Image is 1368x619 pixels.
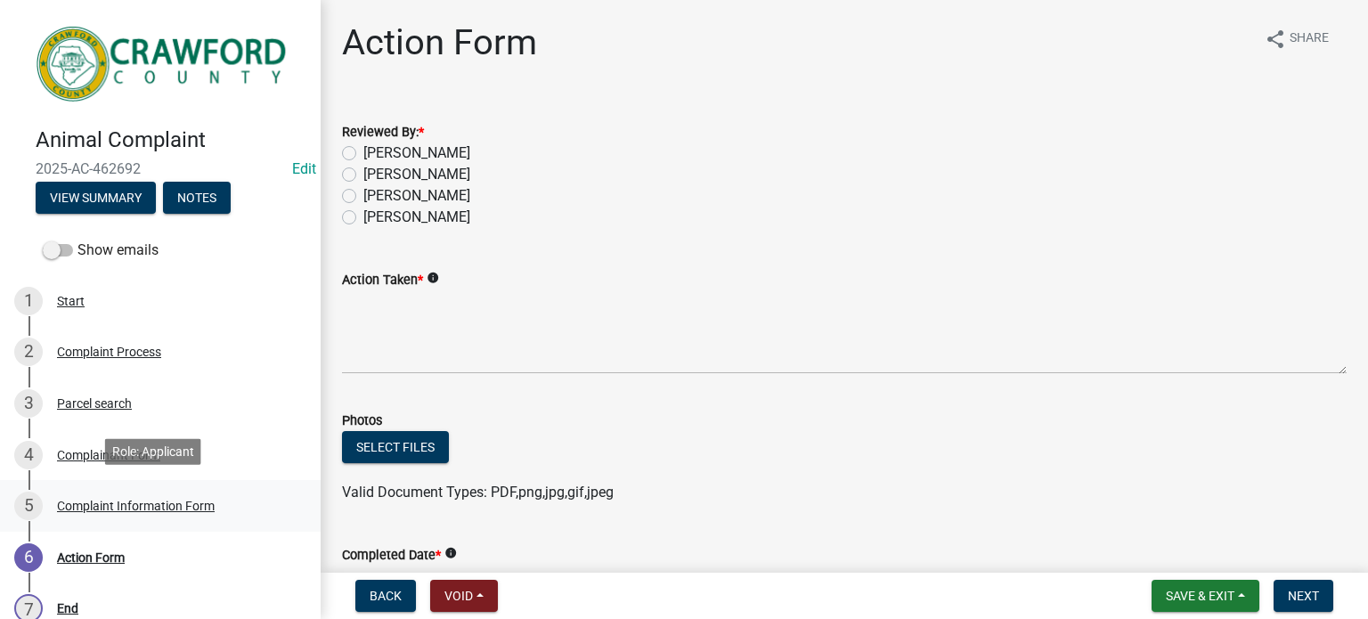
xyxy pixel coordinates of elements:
[57,295,85,307] div: Start
[36,182,156,214] button: View Summary
[363,185,470,207] label: [PERSON_NAME]
[363,164,470,185] label: [PERSON_NAME]
[430,580,498,612] button: Void
[427,272,439,284] i: info
[342,484,614,501] span: Valid Document Types: PDF,png,jpg,gif,jpeg
[1274,580,1333,612] button: Next
[342,415,382,428] label: Photos
[43,240,159,261] label: Show emails
[36,191,156,206] wm-modal-confirm: Summary
[36,160,285,177] span: 2025-AC-462692
[363,207,470,228] label: [PERSON_NAME]
[57,449,160,461] div: Complainant Form
[370,589,402,603] span: Back
[444,589,473,603] span: Void
[355,580,416,612] button: Back
[444,547,457,559] i: info
[57,346,161,358] div: Complaint Process
[36,127,306,153] h4: Animal Complaint
[363,143,470,164] label: [PERSON_NAME]
[14,543,43,572] div: 6
[292,160,316,177] wm-modal-confirm: Edit Application Number
[14,441,43,469] div: 4
[1250,21,1343,56] button: shareShare
[163,191,231,206] wm-modal-confirm: Notes
[1290,29,1329,50] span: Share
[57,551,125,564] div: Action Form
[342,274,423,287] label: Action Taken
[14,389,43,418] div: 3
[105,438,201,464] div: Role: Applicant
[342,21,537,64] h1: Action Form
[342,126,424,139] label: Reviewed By:
[57,500,215,512] div: Complaint Information Form
[1152,580,1259,612] button: Save & Exit
[1265,29,1286,50] i: share
[1288,589,1319,603] span: Next
[14,338,43,366] div: 2
[36,19,292,109] img: Crawford County, Georgia
[163,182,231,214] button: Notes
[14,287,43,315] div: 1
[342,431,449,463] button: Select files
[1166,589,1234,603] span: Save & Exit
[292,160,316,177] a: Edit
[342,550,441,562] label: Completed Date
[57,397,132,410] div: Parcel search
[57,602,78,615] div: End
[14,492,43,520] div: 5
